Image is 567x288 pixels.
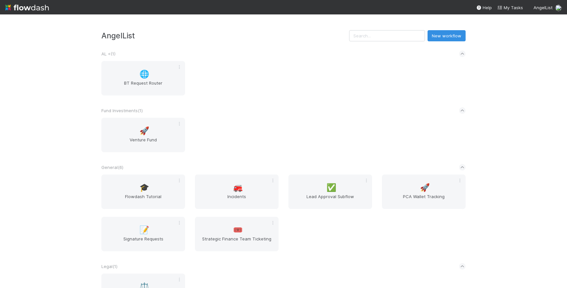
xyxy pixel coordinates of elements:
[104,236,182,249] span: Signature Requests
[385,193,463,206] span: PCA Wallet Tracking
[233,226,243,234] span: 🎟️
[420,183,430,192] span: 🚀
[233,183,243,192] span: 🚒
[288,175,372,209] a: ✅Lead Approval Subflow
[476,4,492,11] div: Help
[139,127,149,135] span: 🚀
[349,30,425,41] input: Search...
[198,193,276,206] span: Incidents
[555,5,562,11] img: avatar_e1f102a8-6aea-40b1-874c-e2ab2da62ba9.png
[101,31,349,40] h3: AngelList
[104,80,182,93] span: BT Request Router
[101,51,115,56] span: AL < ( 1 )
[101,61,185,95] a: 🌐BT Request Router
[198,236,276,249] span: Strategic Finance Team Ticketing
[139,183,149,192] span: 🎓
[101,217,185,251] a: 📝Signature Requests
[101,175,185,209] a: 🎓Flowdash Tutorial
[497,4,523,11] a: My Tasks
[101,264,117,269] span: Legal ( 1 )
[139,70,149,78] span: 🌐
[101,118,185,152] a: 🚀Venture Fund
[326,183,336,192] span: ✅
[101,108,143,113] span: Fund Investments ( 1 )
[195,217,279,251] a: 🎟️Strategic Finance Team Ticketing
[195,175,279,209] a: 🚒Incidents
[104,193,182,206] span: Flowdash Tutorial
[5,2,49,13] img: logo-inverted-e16ddd16eac7371096b0.svg
[291,193,369,206] span: Lead Approval Subflow
[104,136,182,150] span: Venture Fund
[497,5,523,10] span: My Tasks
[382,175,466,209] a: 🚀PCA Wallet Tracking
[101,165,123,170] span: General ( 6 )
[534,5,553,10] span: AngelList
[139,226,149,234] span: 📝
[428,30,466,41] button: New workflow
